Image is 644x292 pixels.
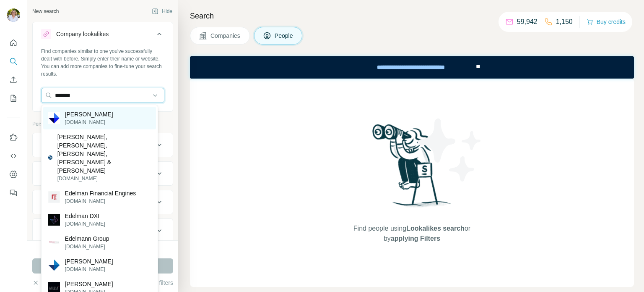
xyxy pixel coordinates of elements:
[65,234,109,243] p: Edelmann Group
[48,112,60,124] img: Edelman
[210,32,241,40] span: Companies
[391,235,440,242] span: applying Filters
[65,266,113,273] p: [DOMAIN_NAME]
[65,197,136,205] p: [DOMAIN_NAME]
[65,110,113,118] p: [PERSON_NAME]
[65,212,105,220] p: Edelman DXI
[65,118,113,126] p: [DOMAIN_NAME]
[7,91,20,106] button: My lists
[7,8,20,22] img: Avatar
[48,214,60,226] img: Edelman DXI
[48,237,60,248] img: Edelmann Group
[41,47,164,78] div: Find companies similar to one you've successfully dealt with before. Simply enter their name or w...
[412,112,488,188] img: Surfe Illustration - Stars
[65,280,113,288] p: [PERSON_NAME]
[587,16,626,28] button: Buy credits
[33,163,173,184] button: Seniority
[32,279,56,287] button: Clear
[48,259,60,271] img: Edelman Smithfield
[556,17,573,27] p: 1,150
[32,8,59,15] div: New search
[33,221,173,241] button: Personal location
[7,167,20,182] button: Dashboard
[57,175,151,182] p: [DOMAIN_NAME]
[345,224,479,244] span: Find people using or by
[146,5,178,18] button: Hide
[7,148,20,163] button: Use Surfe API
[65,257,113,266] p: [PERSON_NAME]
[7,72,20,87] button: Enrich CSV
[7,54,20,69] button: Search
[56,30,109,38] div: Company lookalikes
[33,24,173,47] button: Company lookalikes
[275,32,294,40] span: People
[48,155,52,160] img: Wilson, Elser, Moskowitz, Edelman & Dicker
[65,243,109,250] p: [DOMAIN_NAME]
[65,189,136,197] p: Edelman Financial Engines
[406,225,465,232] span: Lookalikes search
[32,120,173,128] p: Personal information
[7,130,20,145] button: Use Surfe on LinkedIn
[190,10,634,22] h4: Search
[369,122,456,216] img: Surfe Illustration - Woman searching with binoculars
[33,135,173,155] button: Job title
[57,133,151,175] p: [PERSON_NAME], [PERSON_NAME], [PERSON_NAME], [PERSON_NAME] & [PERSON_NAME]
[7,185,20,200] button: Feedback
[190,56,634,79] iframe: Banner
[65,220,105,228] p: [DOMAIN_NAME]
[7,35,20,50] button: Quick start
[33,192,173,212] button: Department
[48,191,60,203] img: Edelman Financial Engines
[517,17,538,27] p: 59,942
